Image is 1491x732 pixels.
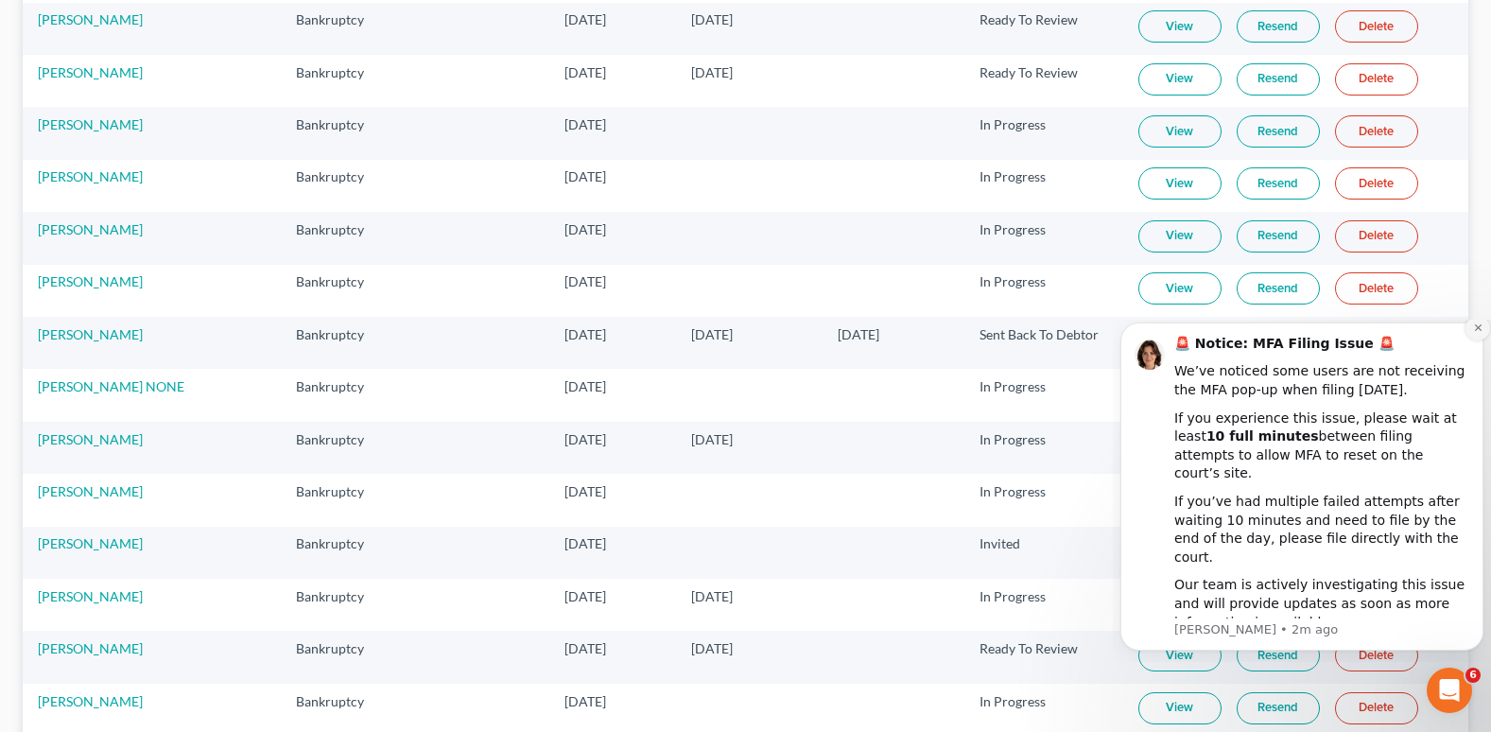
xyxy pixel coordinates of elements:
td: In Progress [964,369,1123,421]
a: [PERSON_NAME] [38,116,143,132]
a: Resend [1237,220,1320,253]
span: [DATE] [564,640,606,656]
a: [PERSON_NAME] [38,168,143,184]
a: View [1138,115,1222,148]
a: Delete [1335,115,1418,148]
a: Resend [1237,10,1320,43]
td: Bankruptcy [281,369,407,421]
span: [DATE] [564,221,606,237]
a: View [1138,220,1222,253]
a: View [1138,272,1222,305]
span: [DATE] [691,588,733,604]
td: Bankruptcy [281,212,407,264]
td: In Progress [964,160,1123,212]
span: [DATE] [564,483,606,499]
span: [DATE] [564,116,606,132]
td: In Progress [964,579,1123,631]
span: [DATE] [691,11,733,27]
td: Bankruptcy [281,3,407,55]
a: Delete [1335,10,1418,43]
a: [PERSON_NAME] [38,273,143,289]
a: Delete [1335,167,1418,200]
td: Bankruptcy [281,107,407,159]
span: [DATE] [564,535,606,551]
iframe: Intercom notifications message [1113,320,1491,662]
td: In Progress [964,422,1123,474]
a: Resend [1237,115,1320,148]
td: Ready To Review [964,55,1123,107]
span: [DATE] [838,326,879,342]
span: [DATE] [564,11,606,27]
span: [DATE] [564,431,606,447]
a: [PERSON_NAME] [38,11,143,27]
span: [DATE] [564,378,606,394]
span: [DATE] [691,326,733,342]
td: Bankruptcy [281,527,407,579]
a: [PERSON_NAME] [38,588,143,604]
a: [PERSON_NAME] [38,431,143,447]
a: [PERSON_NAME] [38,64,143,80]
a: View [1138,692,1222,724]
td: In Progress [964,474,1123,526]
a: Resend [1237,63,1320,96]
td: In Progress [964,212,1123,264]
td: Ready To Review [964,3,1123,55]
td: Bankruptcy [281,265,407,317]
a: Resend [1237,167,1320,200]
a: [PERSON_NAME] [38,535,143,551]
td: Bankruptcy [281,422,407,474]
td: Bankruptcy [281,317,407,369]
a: Resend [1237,692,1320,724]
span: [DATE] [691,431,733,447]
span: 6 [1465,668,1481,683]
a: View [1138,10,1222,43]
a: Delete [1335,63,1418,96]
a: View [1138,63,1222,96]
span: [DATE] [691,640,733,656]
td: Sent Back To Debtor [964,317,1123,369]
span: [DATE] [564,693,606,709]
td: Bankruptcy [281,474,407,526]
td: Invited [964,527,1123,579]
a: [PERSON_NAME] [38,640,143,656]
a: View [1138,167,1222,200]
span: [DATE] [564,273,606,289]
span: [DATE] [564,588,606,604]
td: Bankruptcy [281,631,407,683]
td: In Progress [964,107,1123,159]
a: Delete [1335,272,1418,305]
td: Bankruptcy [281,55,407,107]
a: [PERSON_NAME] [38,693,143,709]
span: [DATE] [564,168,606,184]
td: Ready To Review [964,631,1123,683]
span: [DATE] [564,64,606,80]
a: [PERSON_NAME] [38,221,143,237]
span: [DATE] [691,64,733,80]
td: In Progress [964,265,1123,317]
span: [DATE] [564,326,606,342]
a: [PERSON_NAME] [38,483,143,499]
a: [PERSON_NAME] [38,326,143,342]
iframe: Intercom live chat [1427,668,1472,713]
a: Delete [1335,220,1418,253]
td: Bankruptcy [281,160,407,212]
a: [PERSON_NAME] NONE [38,378,184,394]
td: Bankruptcy [281,579,407,631]
a: Resend [1237,272,1320,305]
a: Delete [1335,692,1418,724]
